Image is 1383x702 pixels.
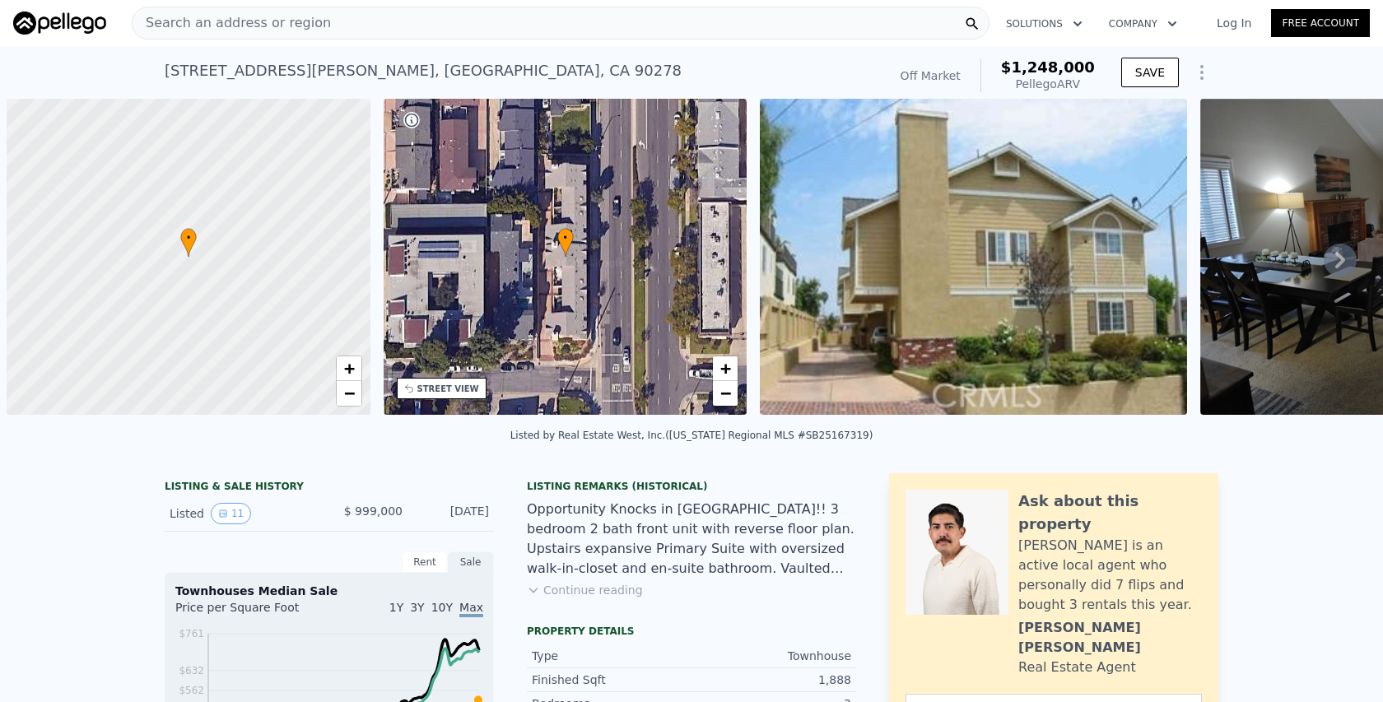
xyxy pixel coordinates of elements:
span: + [720,358,731,379]
tspan: $761 [179,628,204,639]
div: STREET VIEW [417,383,479,395]
div: Finished Sqft [532,672,691,688]
span: $ 999,000 [344,504,403,518]
button: Company [1096,9,1190,39]
button: Continue reading [527,582,643,598]
button: Show Options [1185,56,1218,89]
button: Solutions [993,9,1096,39]
a: Zoom in [337,356,361,381]
div: [PERSON_NAME] [PERSON_NAME] [1018,618,1202,658]
a: Free Account [1271,9,1370,37]
div: [DATE] [416,503,489,524]
div: Off Market [901,67,961,84]
span: 10Y [431,601,453,614]
div: Price per Square Foot [175,599,329,625]
span: $1,248,000 [1001,58,1095,76]
span: 3Y [410,601,424,614]
button: View historical data [211,503,251,524]
img: Sale: 167264526 Parcel: 127740447 [760,99,1187,415]
div: Type [532,648,691,664]
span: Max [459,601,483,617]
div: Listed by Real Estate West, Inc. ([US_STATE] Regional MLS #SB25167319) [510,430,873,441]
div: [PERSON_NAME] is an active local agent who personally did 7 flips and bought 3 rentals this year. [1018,536,1202,615]
div: [STREET_ADDRESS][PERSON_NAME] , [GEOGRAPHIC_DATA] , CA 90278 [165,59,682,82]
span: • [557,230,574,245]
tspan: $562 [179,685,204,696]
div: Rent [402,551,448,573]
div: Townhouses Median Sale [175,583,483,599]
span: − [343,383,354,403]
div: 1,888 [691,672,851,688]
div: Real Estate Agent [1018,658,1136,677]
a: Zoom out [337,381,361,406]
div: Townhouse [691,648,851,664]
div: Sale [448,551,494,573]
img: Pellego [13,12,106,35]
div: Property details [527,625,856,638]
div: • [180,228,197,257]
span: 1Y [389,601,403,614]
span: Search an address or region [133,13,331,33]
div: Listing Remarks (Historical) [527,480,856,493]
tspan: $632 [179,665,204,676]
div: Listed [170,503,316,524]
div: LISTING & SALE HISTORY [165,480,494,496]
a: Log In [1197,15,1271,31]
a: Zoom in [713,356,738,381]
button: SAVE [1121,58,1179,87]
div: Opportunity Knocks in [GEOGRAPHIC_DATA]!! 3 bedroom 2 bath front unit with reverse floor plan. Up... [527,500,856,579]
div: Pellego ARV [1001,76,1095,92]
span: • [180,230,197,245]
span: + [343,358,354,379]
div: • [557,228,574,257]
span: − [720,383,731,403]
a: Zoom out [713,381,738,406]
div: Ask about this property [1018,490,1202,536]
